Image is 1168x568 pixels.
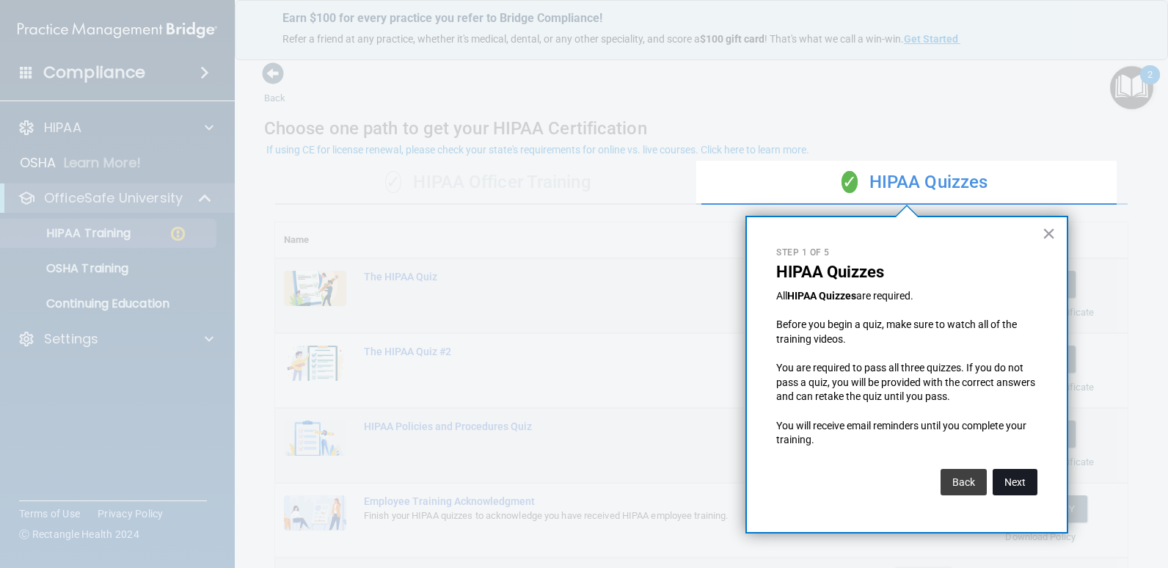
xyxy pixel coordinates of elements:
[993,469,1037,495] button: Next
[776,361,1037,404] p: You are required to pass all three quizzes. If you do not pass a quiz, you will be provided with ...
[776,263,1037,282] p: HIPAA Quizzes
[776,318,1037,346] p: Before you begin a quiz, make sure to watch all of the training videos.
[787,290,856,302] strong: HIPAA Quizzes
[776,419,1037,448] p: You will receive email reminders until you complete your training.
[941,469,987,495] button: Back
[842,171,858,193] span: ✓
[701,161,1128,205] div: HIPAA Quizzes
[776,247,1037,259] p: Step 1 of 5
[1042,222,1056,245] button: Close
[856,290,913,302] span: are required.
[776,290,787,302] span: All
